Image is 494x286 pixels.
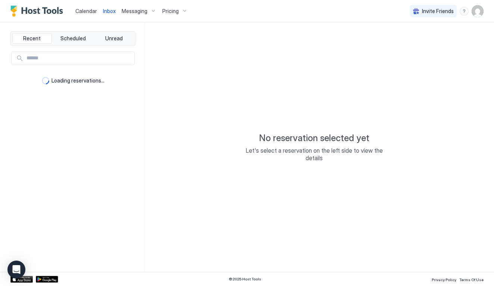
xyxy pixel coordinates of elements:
span: Invite Friends [422,8,454,15]
a: Host Tools Logo [10,6,66,17]
a: Privacy Policy [432,275,456,283]
span: No reservation selected yet [259,133,369,144]
a: App Store [10,276,33,283]
span: Messaging [122,8,147,15]
a: Google Play Store [36,276,58,283]
button: Scheduled [53,33,93,44]
span: Unread [105,35,123,42]
input: Input Field [24,52,134,65]
span: Terms Of Use [459,277,484,282]
span: Privacy Policy [432,277,456,282]
span: Let's select a reservation on the left side to view the details [240,147,389,162]
div: loading [42,77,49,84]
button: Recent [12,33,52,44]
span: Scheduled [60,35,86,42]
div: menu [460,7,469,16]
span: Calendar [75,8,97,14]
span: © 2025 Host Tools [229,277,261,282]
span: Inbox [103,8,116,14]
a: Terms Of Use [459,275,484,283]
span: Pricing [162,8,179,15]
div: tab-group [10,31,135,46]
button: Unread [94,33,134,44]
span: Loading reservations... [51,77,104,84]
div: Open Intercom Messenger [7,261,25,279]
div: User profile [472,5,484,17]
span: Recent [23,35,41,42]
a: Inbox [103,7,116,15]
a: Calendar [75,7,97,15]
